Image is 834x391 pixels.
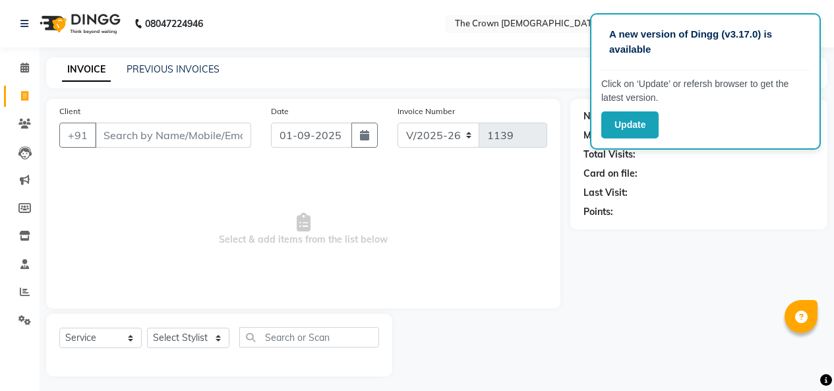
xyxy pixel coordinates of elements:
div: Membership: [583,129,641,142]
button: +91 [59,123,96,148]
button: Update [601,111,659,138]
p: Click on ‘Update’ or refersh browser to get the latest version. [601,77,810,105]
div: Name: [583,109,613,123]
b: 08047224946 [145,5,203,42]
input: Search or Scan [239,327,379,347]
div: Card on file: [583,167,638,181]
label: Invoice Number [398,105,455,117]
a: INVOICE [62,58,111,82]
p: A new version of Dingg (v3.17.0) is available [609,27,802,57]
span: Select & add items from the list below [59,164,547,295]
div: Points: [583,205,613,219]
img: logo [34,5,124,42]
input: Search by Name/Mobile/Email/Code [95,123,251,148]
a: PREVIOUS INVOICES [127,63,220,75]
div: Last Visit: [583,186,628,200]
label: Client [59,105,80,117]
iframe: chat widget [779,338,821,378]
div: Total Visits: [583,148,636,162]
label: Date [271,105,289,117]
